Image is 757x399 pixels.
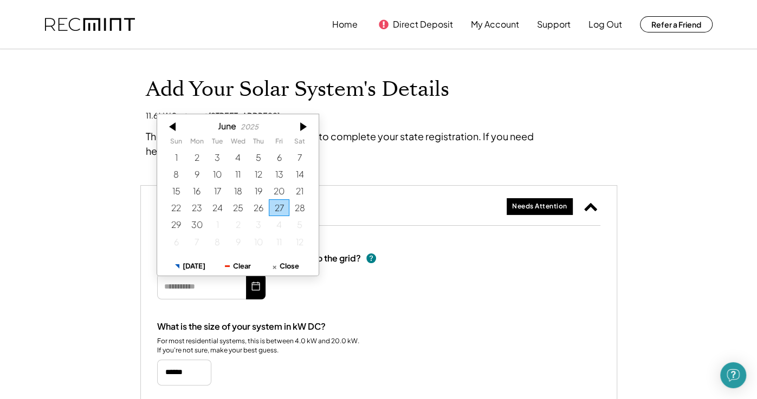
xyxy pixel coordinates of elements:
[228,182,248,199] div: 6/18/2025
[269,166,289,182] div: 6/13/2025
[45,18,135,31] img: recmint-logotype%403x.png
[146,129,552,158] div: These are the last details that we need to complete your state registration. If you need help, le...
[218,121,236,131] div: June
[207,233,228,250] div: 7/08/2025
[186,216,207,233] div: 6/30/2025
[262,257,309,276] button: Close
[166,149,186,166] div: 6/01/2025
[186,166,207,182] div: 6/09/2025
[207,138,228,148] th: Tuesday
[332,14,358,35] button: Home
[537,14,571,35] button: Support
[269,149,289,166] div: 6/06/2025
[166,166,186,182] div: 6/08/2025
[269,182,289,199] div: 6/20/2025
[248,199,269,216] div: 6/26/2025
[207,182,228,199] div: 6/17/2025
[248,216,269,233] div: 7/03/2025
[720,362,746,388] div: Open Intercom Messenger
[269,233,289,250] div: 7/11/2025
[146,77,612,102] h1: Add Your Solar System's Details
[207,166,228,182] div: 6/10/2025
[186,233,207,250] div: 7/07/2025
[289,182,310,199] div: 6/21/2025
[248,182,269,199] div: 6/19/2025
[166,216,186,233] div: 6/29/2025
[248,149,269,166] div: 6/05/2025
[157,337,360,355] div: For most residential systems, this is between 4.0 kW and 20.0 kW. If you're not sure, make your b...
[269,216,289,233] div: 7/04/2025
[166,233,186,250] div: 7/06/2025
[248,138,269,148] th: Thursday
[146,110,280,121] div: 11.6 kW System at [STREET_ADDRESS]
[157,321,326,332] div: What is the size of your system in kW DC?
[214,257,262,276] button: Clear
[228,138,248,148] th: Wednesday
[248,166,269,182] div: 6/12/2025
[512,202,567,211] div: Needs Attention
[228,233,248,250] div: 7/09/2025
[248,233,269,250] div: 7/10/2025
[241,123,258,131] div: 2025
[289,138,310,148] th: Saturday
[186,182,207,199] div: 6/16/2025
[393,14,453,35] button: Direct Deposit
[207,216,228,233] div: 7/01/2025
[588,14,622,35] button: Log Out
[228,199,248,216] div: 6/25/2025
[289,166,310,182] div: 6/14/2025
[166,182,186,199] div: 6/15/2025
[289,216,310,233] div: 7/05/2025
[289,149,310,166] div: 6/07/2025
[471,14,519,35] button: My Account
[228,216,248,233] div: 7/02/2025
[289,233,310,250] div: 7/12/2025
[269,138,289,148] th: Friday
[166,138,186,148] th: Sunday
[166,199,186,216] div: 6/22/2025
[166,257,214,276] button: [DATE]
[186,199,207,216] div: 6/23/2025
[228,149,248,166] div: 6/04/2025
[186,149,207,166] div: 6/02/2025
[640,16,713,32] button: Refer a Friend
[186,138,207,148] th: Monday
[269,199,289,216] div: 6/27/2025
[207,199,228,216] div: 6/24/2025
[289,199,310,216] div: 6/28/2025
[207,149,228,166] div: 6/03/2025
[228,166,248,182] div: 6/11/2025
